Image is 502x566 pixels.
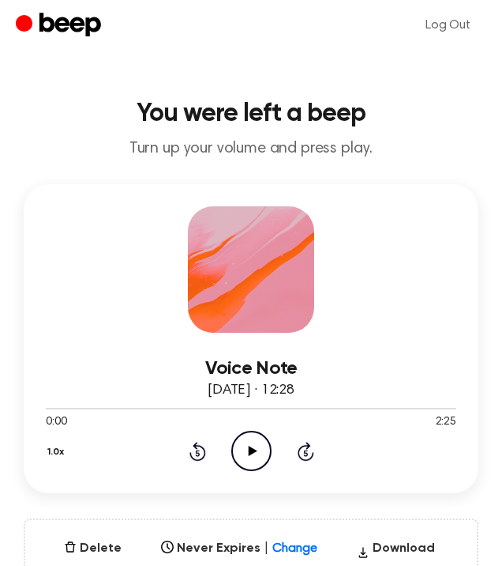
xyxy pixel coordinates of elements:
[46,439,70,466] button: 1.0x
[46,358,456,379] h3: Voice Note
[46,414,66,431] span: 0:00
[350,539,441,564] button: Download
[208,383,294,398] span: [DATE] · 12:28
[410,6,486,44] a: Log Out
[13,139,489,159] p: Turn up your volume and press play.
[16,10,105,41] a: Beep
[13,101,489,126] h1: You were left a beep
[58,539,128,558] button: Delete
[436,414,456,431] span: 2:25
